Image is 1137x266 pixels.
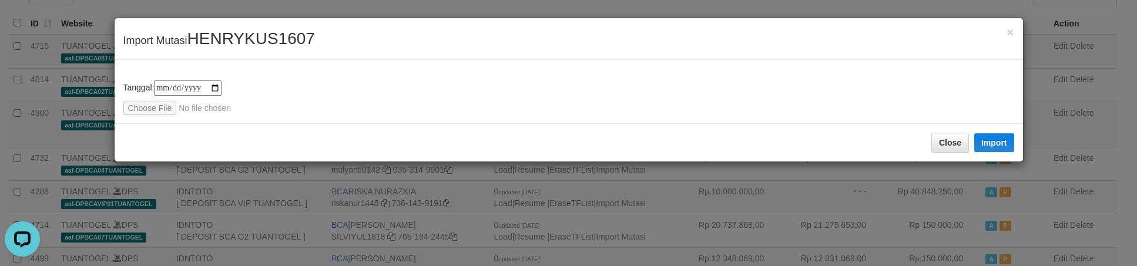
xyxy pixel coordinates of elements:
[123,35,315,46] span: Import Mutasi
[187,29,315,48] span: HENRYKUS1607
[931,133,969,153] button: Close
[123,80,1014,115] div: Tanggal:
[5,5,40,40] button: Open LiveChat chat widget
[1007,25,1014,39] span: ×
[1007,26,1014,38] button: Close
[974,133,1014,152] button: Import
